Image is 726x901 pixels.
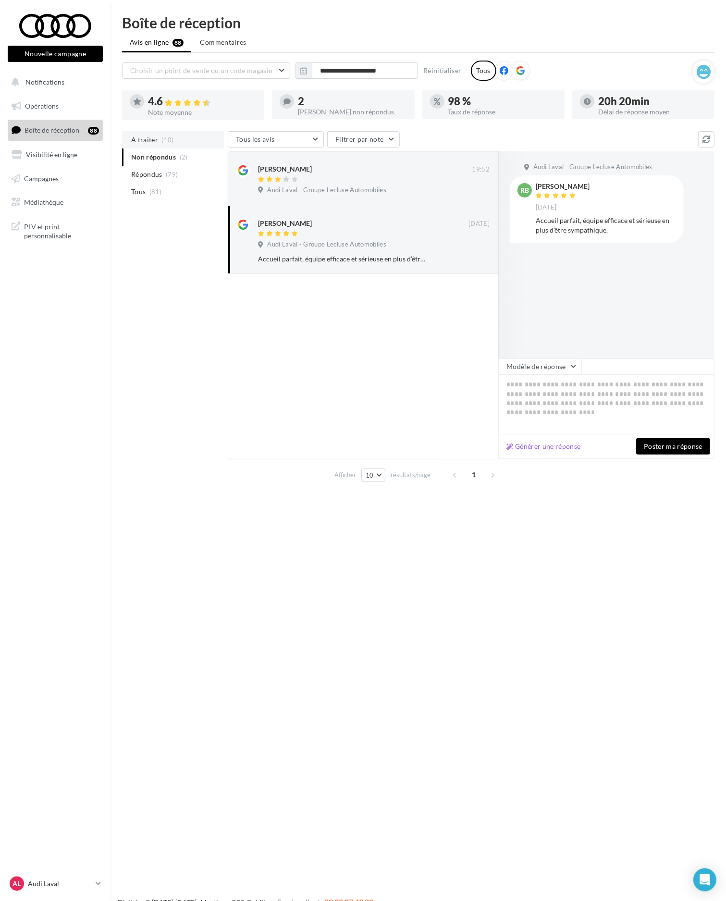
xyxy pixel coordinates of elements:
div: 4.6 [148,96,257,107]
div: [PERSON_NAME] [536,183,590,190]
div: Tous [471,61,496,81]
span: Campagnes [24,174,59,182]
a: Médiathèque [6,192,105,212]
span: [DATE] [536,203,557,212]
button: Nouvelle campagne [8,46,103,62]
span: Tous les avis [236,135,275,143]
div: 98 % [448,96,557,107]
div: Délai de réponse moyen [598,109,707,115]
div: 88 [88,127,99,135]
a: AL Audi Laval [8,875,103,893]
span: résultats/page [391,470,431,480]
span: Boîte de réception [25,126,79,134]
div: 2 [298,96,406,107]
div: [PERSON_NAME] [258,219,312,228]
span: Commentaires [200,37,246,47]
span: [DATE] [468,220,490,228]
div: [PERSON_NAME] [258,164,312,174]
span: AL [13,879,21,889]
span: Opérations [25,102,59,110]
button: Réinitialiser [419,65,466,76]
span: PLV et print personnalisable [24,220,99,241]
p: Audi Laval [28,879,92,889]
span: Audi Laval - Groupe Lecluse Automobiles [267,240,386,249]
div: Accueil parfait, équipe efficace et sérieuse en plus d’être sympathique. [258,254,427,264]
div: 20h 20min [598,96,707,107]
a: Opérations [6,96,105,116]
div: Note moyenne [148,109,257,116]
span: 10 [366,471,374,479]
span: 1 [466,467,481,482]
span: (10) [162,136,174,144]
span: Choisir un point de vente ou un code magasin [130,66,272,74]
span: (79) [166,171,178,178]
a: Boîte de réception88 [6,120,105,140]
span: Notifications [25,78,64,86]
button: Notifications [6,72,101,92]
span: Audi Laval - Groupe Lecluse Automobiles [533,163,652,172]
span: 19:52 [472,165,490,174]
div: Boîte de réception [122,15,714,30]
span: Afficher [334,470,356,480]
div: Accueil parfait, équipe efficace et sérieuse en plus d’être sympathique. [536,216,676,235]
span: Tous [131,187,146,197]
button: Filtrer par note [327,131,400,148]
button: Tous les avis [228,131,324,148]
button: Choisir un point de vente ou un code magasin [122,62,290,79]
span: A traiter [131,135,158,145]
button: 10 [361,469,386,482]
a: Campagnes [6,169,105,189]
span: Visibilité en ligne [26,150,77,159]
button: Générer une réponse [503,441,585,452]
button: Poster ma réponse [636,438,710,455]
div: Open Intercom Messenger [693,868,716,891]
div: Taux de réponse [448,109,557,115]
a: Visibilité en ligne [6,145,105,165]
span: Audi Laval - Groupe Lecluse Automobiles [267,186,386,195]
span: (81) [149,188,161,196]
a: PLV et print personnalisable [6,216,105,245]
span: Médiathèque [24,198,63,206]
div: [PERSON_NAME] non répondus [298,109,406,115]
span: RB [520,185,529,195]
span: Répondus [131,170,162,179]
button: Modèle de réponse [498,358,582,375]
